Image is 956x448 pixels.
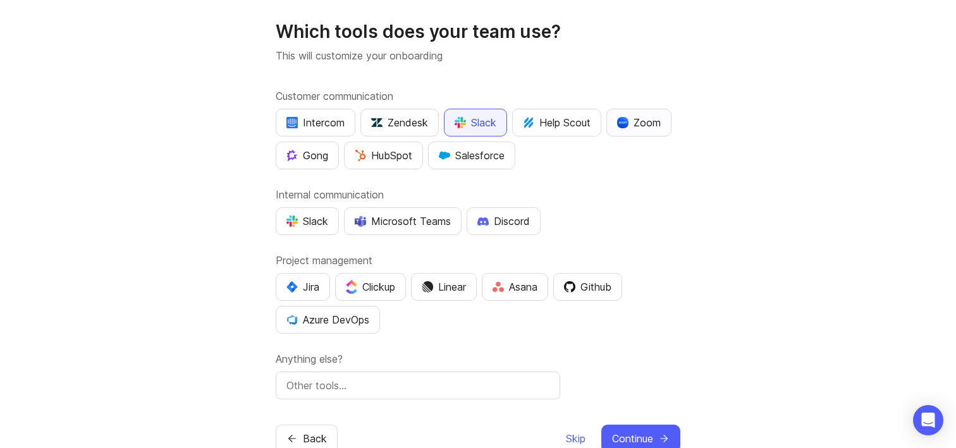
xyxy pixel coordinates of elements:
button: Asana [482,273,548,301]
h1: Which tools does your team use? [276,20,680,43]
button: Zoom [606,109,671,136]
img: D0GypeOpROL5AAAAAElFTkSuQmCC [355,215,366,226]
button: Gong [276,142,339,169]
button: Discord [467,207,541,235]
button: Microsoft Teams [344,207,462,235]
div: HubSpot [355,148,412,163]
div: Linear [422,279,466,294]
button: Jira [276,273,330,301]
div: Github [564,279,611,294]
div: Salesforce [439,148,505,163]
button: Zendesk [360,109,439,136]
img: 0D3hMmx1Qy4j6AAAAAElFTkSuQmCC [564,281,575,293]
button: Slack [444,109,507,136]
div: Zendesk [371,115,428,130]
div: Open Intercom Messenger [913,405,943,435]
input: Other tools… [286,378,549,393]
div: Zoom [617,115,661,130]
label: Project management [276,253,680,268]
img: WIAAAAASUVORK5CYII= [455,117,466,128]
label: Anything else? [276,351,680,366]
img: kV1LT1TqjqNHPtRK7+FoaplE1qRq1yqhg056Z8K5Oc6xxgIuf0oNQ9LelJqbcyPisAf0C9LDpX5UIuAAAAAElFTkSuQmCC [523,117,534,128]
img: j83v6vj1tgY2AAAAABJRU5ErkJggg== [346,280,357,293]
div: Gong [286,148,328,163]
button: Slack [276,207,339,235]
div: Microsoft Teams [355,214,451,229]
div: Slack [286,214,328,229]
button: Salesforce [428,142,515,169]
span: Continue [612,431,653,446]
img: GKxMRLiRsgdWqxrdBeWfGK5kaZ2alx1WifDSa2kSTsK6wyJURKhUuPoQRYzjholVGzT2A2owx2gHwZoyZHHCYJ8YNOAZj3DSg... [439,150,450,161]
p: This will customize your onboarding [276,48,680,63]
div: Intercom [286,115,345,130]
div: Discord [477,214,530,229]
img: G+3M5qq2es1si5SaumCnMN47tP1CvAZneIVX5dcx+oz+ZLhv4kfP9DwAAAABJRU5ErkJggg== [355,150,366,161]
button: Intercom [276,109,355,136]
img: Rf5nOJ4Qh9Y9HAAAAAElFTkSuQmCC [493,282,504,293]
button: Azure DevOps [276,306,380,334]
div: Help Scout [523,115,591,130]
div: Jira [286,279,319,294]
button: HubSpot [344,142,423,169]
img: UniZRqrCPz6BHUWevMzgDJ1FW4xaGg2egd7Chm8uY0Al1hkDyjqDa8Lkk0kDEdqKkBok+T4wfoD0P0o6UMciQ8AAAAASUVORK... [371,117,383,128]
img: xLHbn3khTPgAAAABJRU5ErkJggg== [617,117,628,128]
span: Skip [566,431,585,446]
span: Back [303,431,327,446]
div: Azure DevOps [286,312,369,327]
div: Slack [455,115,496,130]
div: Clickup [346,279,395,294]
button: Help Scout [512,109,601,136]
label: Customer communication [276,88,680,104]
img: qKnp5cUisfhcFQGr1t296B61Fm0WkUVwBZaiVE4uNRmEGBFetJMz8xGrgPHqF1mLDIG816Xx6Jz26AFmkmT0yuOpRCAR7zRpG... [286,150,298,161]
img: +iLplPsjzba05dttzK064pds+5E5wZnCVbuGoLvBrYdmEPrXTzGo7zG60bLEREEjvOjaG9Saez5xsOEAbxBwOP6dkea84XY9O... [477,217,489,226]
img: eRR1duPH6fQxdnSV9IruPjCimau6md0HxlPR81SIPROHX1VjYjAN9a41AAAAAElFTkSuQmCC [286,117,298,128]
img: WIAAAAASUVORK5CYII= [286,215,298,227]
div: Asana [493,279,537,294]
img: svg+xml;base64,PHN2ZyB4bWxucz0iaHR0cDovL3d3dy53My5vcmcvMjAwMC9zdmciIHZpZXdCb3g9IjAgMCA0MC4zNDMgND... [286,281,298,293]
img: Dm50RERGQWO2Ei1WzHVviWZlaLVriU9uRN6E+tIr91ebaDbMKKPDpFbssSuEG21dcGXkrKsuOVPwCeFJSFAIOxgiKgL2sFHRe... [422,281,433,293]
label: Internal communication [276,187,680,202]
button: Linear [411,273,477,301]
button: Clickup [335,273,406,301]
img: YKcwp4sHBXAAAAAElFTkSuQmCC [286,314,298,325]
button: Github [553,273,622,301]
